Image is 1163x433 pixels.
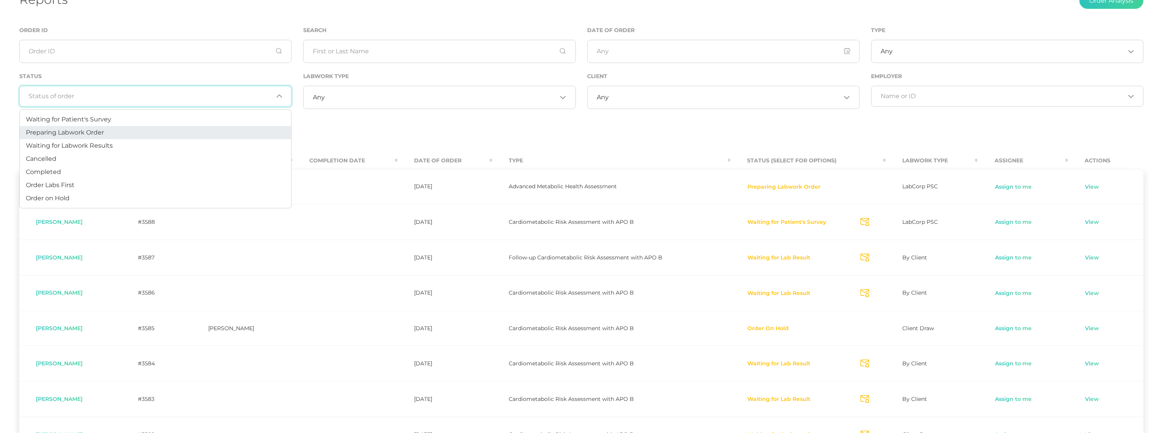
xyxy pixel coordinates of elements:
th: Completion Date : activate to sort column ascending [293,152,398,169]
span: Waiting for Labwork Results [26,142,113,149]
input: Order ID [19,40,292,63]
span: Order on Hold [26,194,70,202]
button: Order On Hold [747,325,789,332]
span: Cardiometabolic Risk Assessment with APO B [509,218,634,225]
button: Waiting for Lab Result [747,395,811,403]
button: Waiting for Lab Result [747,254,811,262]
th: Labwork Type : activate to sort column ascending [886,152,978,169]
input: Search for option [325,94,557,101]
a: View [1085,325,1100,332]
td: [DATE] [398,275,492,311]
span: [PERSON_NAME] [36,289,83,296]
a: Assign to me [995,290,1032,297]
span: LabCorp PSC [903,218,938,225]
span: By Client [903,360,927,367]
span: By Client [903,395,927,402]
span: [PERSON_NAME] [36,254,83,261]
input: Search for option [893,48,1125,55]
span: Cardiometabolic Risk Assessment with APO B [509,289,634,296]
a: Assign to me [995,218,1032,226]
button: Waiting for Lab Result [747,360,811,368]
a: Assign to me [995,183,1032,191]
input: Search for option [29,92,273,100]
span: [PERSON_NAME] [36,360,83,367]
span: By Client [903,254,927,261]
th: Actions [1068,152,1144,169]
a: Assign to me [995,395,1032,403]
label: Labwork Type [303,73,349,80]
button: Waiting for Lab Result [747,290,811,297]
a: View [1085,290,1100,297]
div: Search for option [19,86,292,107]
label: Status [19,73,42,80]
span: [PERSON_NAME] [36,395,83,402]
td: [PERSON_NAME] [192,311,293,346]
td: #3588 [121,204,192,240]
span: Follow-up Cardiometabolic Risk Assessment with APO B [509,254,663,261]
label: Type [871,27,886,34]
th: Assignee : activate to sort column ascending [978,152,1068,169]
input: First or Last Name [303,40,576,63]
a: View [1085,254,1100,262]
td: [DATE] [398,346,492,381]
label: Date of Order [587,27,635,34]
span: Any [597,94,609,101]
div: Search for option [871,86,1144,107]
span: Order Labs First [26,181,75,189]
input: Search for option [881,92,1125,100]
label: Employer [871,73,902,80]
svg: Send Notification [861,289,869,297]
svg: Send Notification [861,254,869,262]
td: #3584 [121,346,192,381]
span: Cardiometabolic Risk Assessment with APO B [509,395,634,402]
span: Cardiometabolic Risk Assessment with APO B [509,325,634,332]
span: Any [881,48,893,55]
input: Any [587,40,860,63]
span: Preparing Labwork Order [26,129,104,136]
span: [PERSON_NAME] [36,325,83,332]
span: Cancelled [26,155,56,162]
button: Waiting for Patient's Survey [747,218,827,226]
th: Status (Select for Options) : activate to sort column ascending [731,152,886,169]
a: Assign to me [995,254,1032,262]
button: Preparing Labwork Order [747,183,821,191]
span: Waiting for Patient's Survey [26,116,111,123]
td: #3587 [121,240,192,275]
a: View [1085,183,1100,191]
div: Search for option [871,40,1144,63]
div: Search for option [587,86,860,109]
span: Cardiometabolic Risk Assessment with APO B [509,360,634,367]
th: Type : activate to sort column ascending [492,152,731,169]
svg: Send Notification [861,395,869,403]
label: Order ID [19,27,48,34]
td: #3585 [121,311,192,346]
a: View [1085,218,1100,226]
a: Assign to me [995,325,1032,332]
a: View [1085,360,1100,368]
span: Any [313,94,325,101]
a: View [1085,395,1100,403]
svg: Send Notification [861,218,869,226]
span: Completed [26,168,61,176]
span: LabCorp PSC [903,183,938,190]
input: Search for option [609,94,841,101]
span: Client Draw [903,325,934,332]
td: [DATE] [398,381,492,417]
label: Client [587,73,608,80]
td: [DATE] [398,311,492,346]
td: #3586 [121,275,192,311]
span: By Client [903,289,927,296]
svg: Send Notification [861,360,869,368]
td: #3583 [121,381,192,417]
div: Search for option [303,86,576,109]
td: [DATE] [398,169,492,205]
a: Assign to me [995,360,1032,368]
label: Search [303,27,326,34]
td: [DATE] [398,240,492,275]
span: [PERSON_NAME] [36,218,83,225]
td: [DATE] [398,204,492,240]
th: Date Of Order : activate to sort column ascending [398,152,492,169]
span: Advanced Metabolic Health Assessment [509,183,617,190]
